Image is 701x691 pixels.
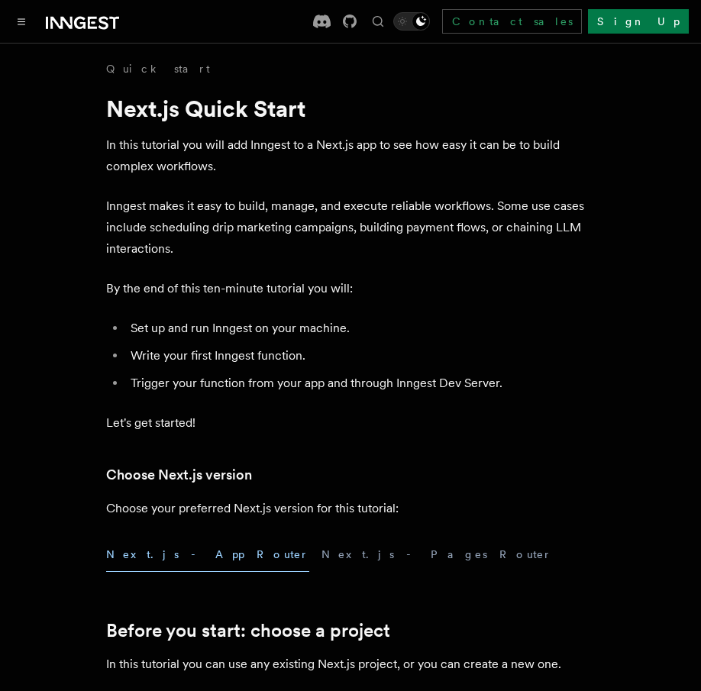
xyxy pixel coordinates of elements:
[442,9,582,34] a: Contact sales
[106,498,595,519] p: Choose your preferred Next.js version for this tutorial:
[106,61,210,76] a: Quick start
[126,373,595,394] li: Trigger your function from your app and through Inngest Dev Server.
[321,538,552,572] button: Next.js - Pages Router
[106,278,595,299] p: By the end of this ten-minute tutorial you will:
[106,654,595,675] p: In this tutorial you can use any existing Next.js project, or you can create a new one.
[106,538,309,572] button: Next.js - App Router
[369,12,387,31] button: Find something...
[126,318,595,339] li: Set up and run Inngest on your machine.
[393,12,430,31] button: Toggle dark mode
[12,12,31,31] button: Toggle navigation
[106,195,595,260] p: Inngest makes it easy to build, manage, and execute reliable workflows. Some use cases include sc...
[106,134,595,177] p: In this tutorial you will add Inngest to a Next.js app to see how easy it can be to build complex...
[106,412,595,434] p: Let's get started!
[106,620,390,641] a: Before you start: choose a project
[588,9,689,34] a: Sign Up
[126,345,595,366] li: Write your first Inngest function.
[106,464,252,486] a: Choose Next.js version
[106,95,595,122] h1: Next.js Quick Start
